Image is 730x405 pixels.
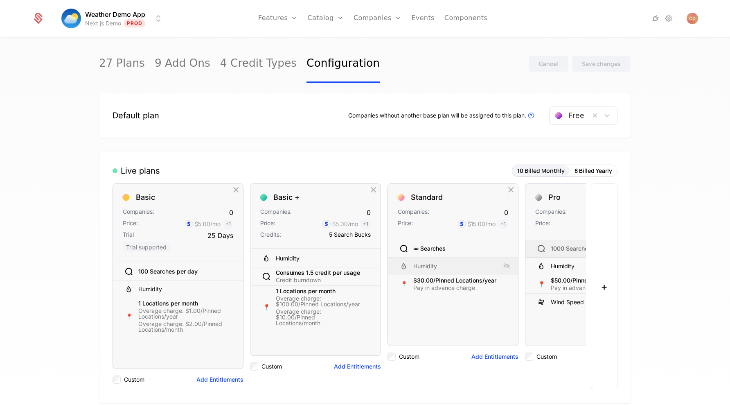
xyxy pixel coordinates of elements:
button: Add Entitlements [196,376,243,384]
div: 1 Locations per month [276,288,361,294]
div: Standard [411,194,443,201]
button: 8 Billed Yearly [570,165,617,176]
div: Basic [136,194,155,201]
div: Hide Entitlement [227,284,237,294]
div: Trial [123,231,134,240]
div: Hide Entitlement [364,271,374,282]
div: 5 Search Bucks [329,231,371,239]
label: Custom [261,362,282,371]
div: Wind Speed [551,298,584,306]
div: Humidity [138,285,162,293]
div: $15.00 /mo [468,220,496,228]
img: Cole Demo [687,13,698,24]
div: Hide Entitlement [227,311,237,322]
div: 0 [367,208,371,217]
div: Companies: [123,208,154,217]
button: Cancel [529,56,568,72]
span: Weather Demo App [85,9,145,19]
div: 1 Locations per month [138,301,223,306]
div: Credit burndown [276,277,360,283]
div: Humidity [113,281,243,298]
div: 📍 [398,278,410,290]
a: Configuration [306,45,380,83]
a: Settings [664,14,674,23]
div: Price: [260,219,275,229]
div: Hide Entitlement [364,302,374,312]
div: ∞ Searches [388,240,518,258]
div: Companies: [398,208,429,217]
div: 1000 Searches per month [525,240,656,258]
div: ∞ Searches [413,246,446,251]
div: 📍1 Locations per monthOverage charge: $100.00/Pinned Locations/yearOverage charge: $10.00/Pinned ... [250,286,381,328]
div: Default plan [113,110,159,121]
div: Cancel [539,60,558,68]
div: Humidity [413,262,437,270]
div: Credits: [260,231,281,239]
div: 100 Searches per day [138,269,198,274]
a: 9 Add Ons [155,45,210,83]
span: + 1 [223,219,233,229]
div: StandardCompanies:0Price:$15.00/mo+1∞ SearchesHumidity📍$30.00/Pinned Locations/yearPay in advance... [388,183,518,390]
div: Basic + [273,194,300,201]
div: $30.00/Pinned Locations/year [413,278,496,283]
label: Custom [124,376,144,384]
div: 📍 [535,278,547,290]
a: 27 Plans [99,45,145,83]
div: Save changes [582,60,621,68]
div: Hide Entitlement [502,279,511,290]
button: 10 Billed Monthly [512,165,570,176]
div: $5.00 /mo [195,220,221,228]
div: 1000 Searches per month [551,246,620,251]
div: Pay in advance charge [551,285,633,291]
img: Weather Demo App [61,9,81,28]
div: 100 Searches per day [113,263,243,281]
div: Humidity [276,254,300,262]
div: 📍 [123,310,135,323]
label: Custom [536,353,557,361]
div: Price: [123,219,138,229]
div: 0 [229,208,233,217]
div: 0 [504,208,508,217]
div: Hide Entitlement [227,266,237,277]
div: Hide Entitlement [364,253,374,264]
div: Companies: [535,208,567,217]
div: Live plans [113,165,160,176]
div: 📍$30.00/Pinned Locations/yearPay in advance charge [388,275,518,293]
label: Custom [399,353,419,361]
div: Basic +Companies:0Price:$5.00/mo+1Credits:5 Search BucksHumidityConsumes 1.5 credit per usageCred... [250,183,381,390]
button: Add Entitlements [334,362,381,371]
div: Consumes 1.5 credit per usageCredit burndown [250,267,381,286]
button: + [591,183,617,390]
div: 📍$50.00/Pinned Locations/yearPay in advance charge [525,275,656,294]
div: Overage charge: $2.00/Pinned Locations/month [138,321,223,333]
div: Wind Speed [525,294,656,311]
div: $50.00/Pinned Locations/year [551,278,633,283]
div: 25 Days [207,231,233,240]
span: + 1 [360,219,371,229]
div: $5.00 /mo [332,220,358,228]
div: Price: [535,219,550,229]
div: Humidity [388,258,518,275]
span: Prod [124,19,145,27]
a: 4 Credit Types [220,45,297,83]
div: Overage charge: $10.00/Pinned Locations/month [276,309,361,326]
div: Consumes 1.5 credit per usage [276,270,360,276]
div: Humidity [551,262,575,270]
a: Integrations [651,14,660,23]
div: Overage charge: $100.00/Pinned Locations/year [276,296,361,307]
span: + 1 [498,219,508,229]
div: Hide Entitlement [502,243,511,254]
div: 📍1 Locations per monthOverage charge: $1.00/Pinned Locations/yearOverage charge: $2.00/Pinned Loc... [113,298,243,335]
div: Companies: [260,208,292,217]
div: Pay in advance charge [413,285,496,291]
button: Open user button [687,13,698,24]
div: Price: [398,219,413,229]
div: Show Entitlement [502,261,511,272]
button: Add Entitlements [471,353,518,361]
div: Pro [548,194,561,201]
div: Humidity [525,258,656,275]
span: Trial supported [123,242,170,252]
div: Next.js Demo [85,19,121,27]
div: ProCompanies:Price:1000 Searches per monthHumidity📍$50.00/Pinned Locations/yearPay in advance cha... [525,183,656,390]
button: Save changes [572,56,631,72]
